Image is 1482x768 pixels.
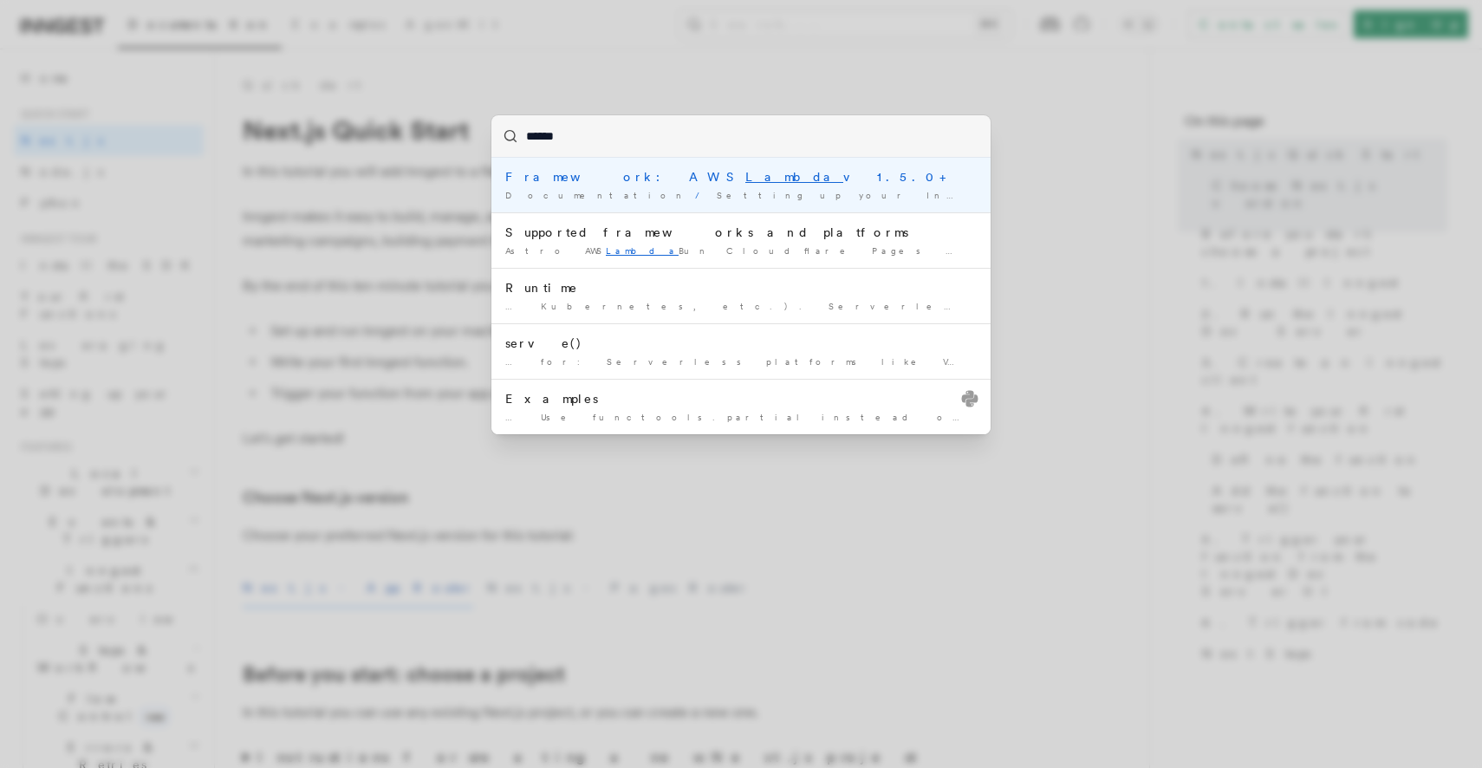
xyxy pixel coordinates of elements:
[505,224,977,241] div: Supported frameworks and platforms
[505,411,977,424] div: … Use functools.partial instead of when building the tuple …
[505,244,977,257] div: Astro AWS Bun Cloudflare Pages Cloudflare Workers DigitalOcean …
[606,245,679,256] mark: Lambda
[745,170,843,184] mark: Lambda
[717,190,1055,200] span: Setting up your Inngest app
[695,190,710,200] span: /
[505,190,688,200] span: Documentation
[505,390,977,407] div: Examples
[505,168,977,185] div: Framework: AWS v1.5.0+
[505,335,977,352] div: serve()
[505,300,977,313] div: … Kubernetes, etc.). Serverless runtimes (AWS , Vercel, etc.) are not …
[505,355,977,368] div: … for: Serverless platforms like Vercel, , etc. Adding Inngest to …
[505,279,977,296] div: Runtime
